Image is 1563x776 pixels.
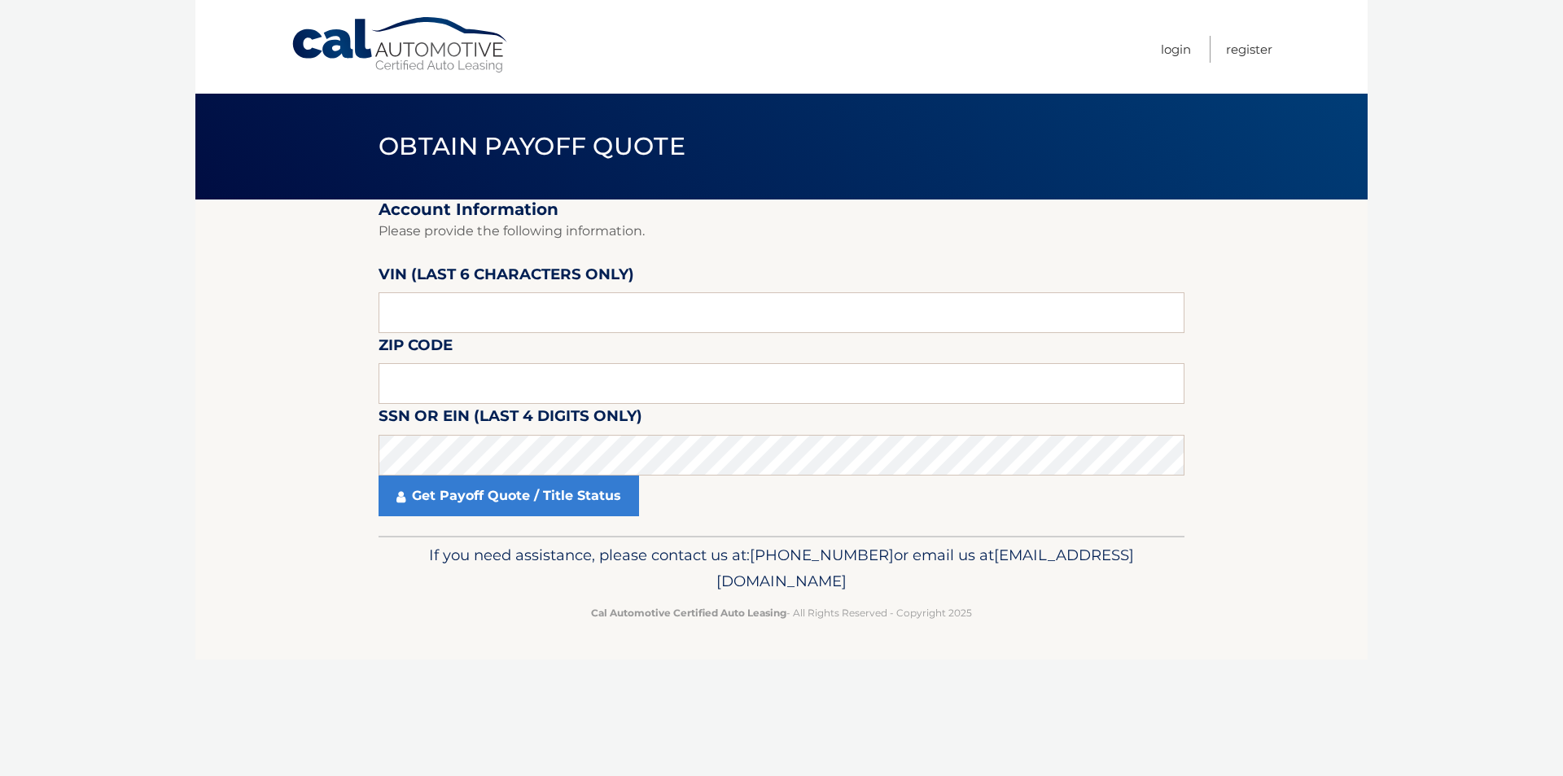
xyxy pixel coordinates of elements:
h2: Account Information [379,199,1184,220]
p: If you need assistance, please contact us at: or email us at [389,542,1174,594]
span: Obtain Payoff Quote [379,131,685,161]
p: - All Rights Reserved - Copyright 2025 [389,604,1174,621]
a: Login [1161,36,1191,63]
label: Zip Code [379,333,453,363]
label: SSN or EIN (last 4 digits only) [379,404,642,434]
a: Register [1226,36,1272,63]
label: VIN (last 6 characters only) [379,262,634,292]
span: [PHONE_NUMBER] [750,546,894,564]
a: Cal Automotive [291,16,510,74]
a: Get Payoff Quote / Title Status [379,476,639,516]
strong: Cal Automotive Certified Auto Leasing [591,607,786,619]
p: Please provide the following information. [379,220,1184,243]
